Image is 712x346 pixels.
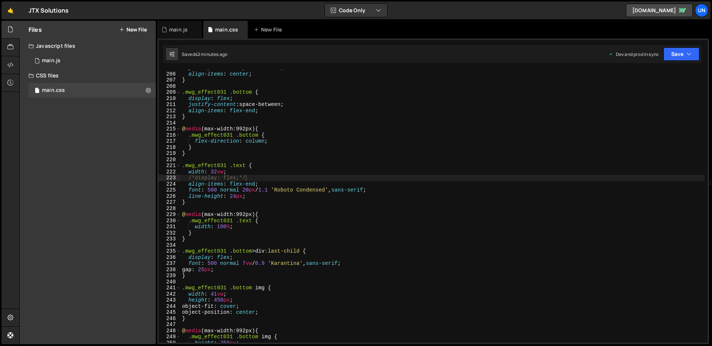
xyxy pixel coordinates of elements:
[695,4,708,17] a: Un
[159,334,181,340] div: 249
[20,68,156,83] div: CSS files
[159,206,181,212] div: 228
[159,126,181,132] div: 215
[159,260,181,267] div: 237
[159,267,181,273] div: 238
[42,87,65,94] div: main.css
[159,77,181,83] div: 207
[159,242,181,249] div: 234
[159,322,181,328] div: 247
[159,279,181,285] div: 240
[195,51,227,57] div: 42 minutes ago
[159,193,181,200] div: 226
[159,96,181,102] div: 210
[20,39,156,53] div: Javascript files
[159,328,181,334] div: 248
[159,71,181,77] div: 206
[29,26,42,34] h2: Files
[29,53,156,68] div: 16032/42934.js
[159,138,181,144] div: 217
[159,187,181,193] div: 225
[159,291,181,297] div: 242
[159,316,181,322] div: 246
[159,309,181,316] div: 245
[159,157,181,163] div: 220
[159,254,181,261] div: 236
[182,51,227,57] div: Saved
[159,273,181,279] div: 239
[29,6,69,15] div: JTX Solutions
[215,26,238,33] div: main.css
[159,248,181,254] div: 235
[159,150,181,157] div: 219
[159,236,181,242] div: 233
[159,169,181,175] div: 222
[159,108,181,114] div: 212
[29,83,156,98] div: 16032/42936.css
[159,132,181,139] div: 216
[159,83,181,90] div: 208
[159,114,181,120] div: 213
[159,297,181,303] div: 243
[159,175,181,181] div: 223
[159,199,181,206] div: 227
[159,303,181,310] div: 244
[159,224,181,230] div: 231
[159,163,181,169] div: 221
[254,26,285,33] div: New File
[159,218,181,224] div: 230
[159,181,181,187] div: 224
[159,144,181,151] div: 218
[159,102,181,108] div: 211
[159,89,181,96] div: 209
[609,51,659,57] div: Dev and prod in sync
[159,285,181,291] div: 241
[159,230,181,236] div: 232
[325,4,387,17] button: Code Only
[119,27,147,33] button: New File
[42,57,60,64] div: main.js
[626,4,693,17] a: [DOMAIN_NAME]
[159,212,181,218] div: 229
[159,120,181,126] div: 214
[169,26,188,33] div: main.js
[663,47,699,61] button: Save
[1,1,20,19] a: 🤙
